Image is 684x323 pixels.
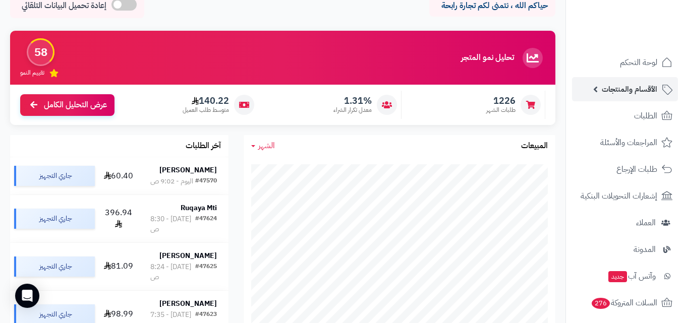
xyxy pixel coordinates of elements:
span: العملاء [636,216,656,230]
span: لوحة التحكم [620,55,657,70]
h3: آخر الطلبات [186,142,221,151]
span: متوسط طلب العميل [183,106,229,114]
a: الشهر [251,140,275,152]
div: #47570 [195,176,217,186]
td: 396.94 [99,195,139,242]
strong: [PERSON_NAME] [159,298,217,309]
span: السلات المتروكة [591,296,657,310]
div: جاري التجهيز [14,256,95,277]
span: طلبات الإرجاع [616,162,657,176]
span: تقييم النمو [20,69,44,77]
span: 1226 [486,95,516,106]
div: Open Intercom Messenger [15,284,39,308]
strong: Ruqaya Mti [181,203,217,213]
span: 276 [592,298,610,309]
span: طلبات الشهر [486,106,516,114]
div: جاري التجهيز [14,166,95,186]
span: المراجعات والأسئلة [600,136,657,150]
span: معدل تكرار الشراء [333,106,372,114]
a: المدونة [572,237,678,262]
span: المدونة [634,242,656,256]
h3: المبيعات [521,142,548,151]
a: طلبات الإرجاع [572,157,678,181]
a: السلات المتروكة276 [572,291,678,315]
a: العملاء [572,211,678,235]
span: وآتس آب [607,269,656,283]
a: الطلبات [572,104,678,128]
span: إشعارات التحويلات البنكية [581,189,657,203]
h3: تحليل نمو المتجر [461,53,514,62]
a: عرض التحليل الكامل [20,94,115,116]
span: الطلبات [634,109,657,123]
td: 60.40 [99,157,139,195]
a: المراجعات والأسئلة [572,131,678,155]
td: 81.09 [99,243,139,290]
a: لوحة التحكم [572,50,678,75]
div: [DATE] - 8:30 ص [150,214,195,234]
a: إشعارات التحويلات البنكية [572,184,678,208]
span: 1.31% [333,95,372,106]
a: وآتس آبجديد [572,264,678,288]
div: جاري التجهيز [14,209,95,229]
span: الأقسام والمنتجات [602,82,657,96]
span: عرض التحليل الكامل [44,99,107,111]
span: جديد [608,271,627,282]
span: 140.22 [183,95,229,106]
span: الشهر [258,140,275,152]
div: #47624 [195,214,217,234]
strong: [PERSON_NAME] [159,165,217,175]
div: #47625 [195,262,217,282]
strong: [PERSON_NAME] [159,250,217,261]
div: اليوم - 9:02 ص [150,176,193,186]
div: [DATE] - 8:24 ص [150,262,195,282]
